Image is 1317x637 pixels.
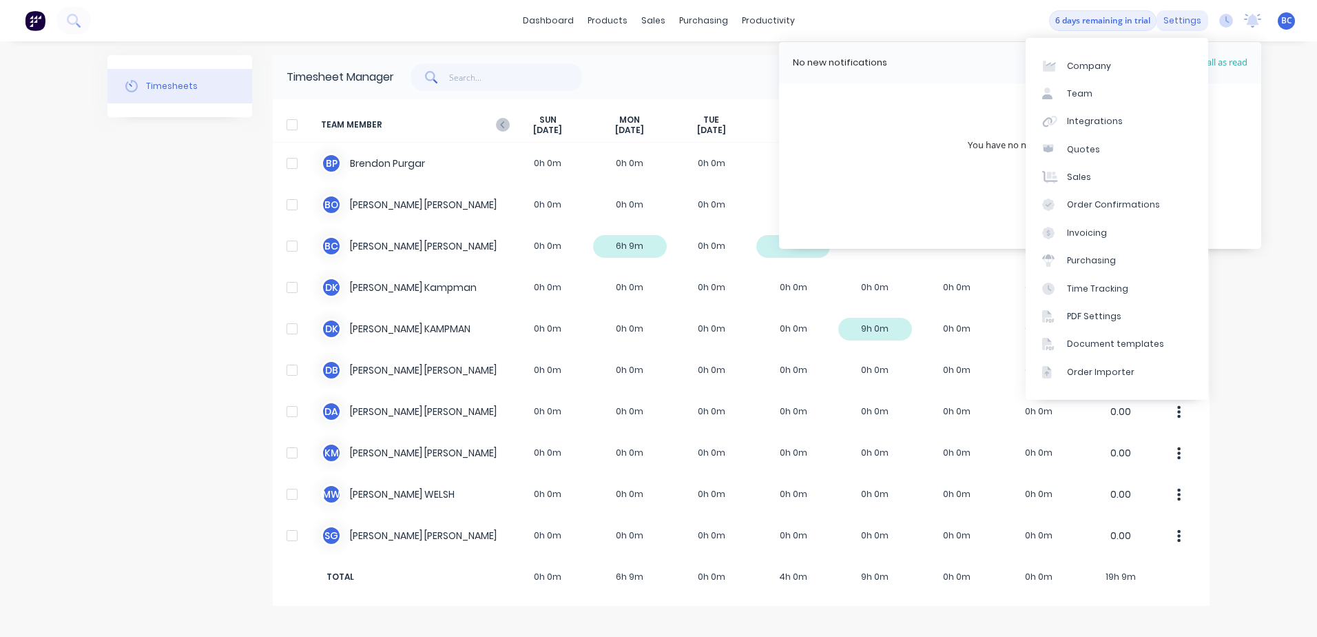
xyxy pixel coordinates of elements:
[1067,60,1111,72] div: Company
[1067,115,1123,128] div: Integrations
[581,10,634,31] div: products
[1026,80,1208,108] a: Team
[1026,52,1208,79] a: Company
[507,571,589,583] span: 0h 0m
[1067,199,1160,211] div: Order Confirmations
[1281,14,1292,27] span: BC
[735,10,802,31] div: productivity
[321,114,507,136] span: TEAM MEMBER
[449,63,583,91] input: Search...
[146,80,198,92] div: Timesheets
[1026,330,1208,358] a: Document templates
[1026,136,1208,163] a: Quotes
[25,10,45,31] img: Factory
[1079,571,1161,583] span: 19h 9m
[107,69,252,103] button: Timesheets
[516,10,581,31] a: dashboard
[968,139,1072,152] div: You have no notifications
[1067,283,1128,295] div: Time Tracking
[916,571,998,583] span: 0h 0m
[287,69,394,85] div: Timesheet Manager
[1026,219,1208,247] a: Invoicing
[1067,171,1091,183] div: Sales
[1067,310,1121,323] div: PDF Settings
[672,10,735,31] div: purchasing
[1026,163,1208,191] a: Sales
[619,114,640,125] span: MON
[1026,303,1208,330] a: PDF Settings
[539,114,557,125] span: SUN
[998,571,1080,583] span: 0h 0m
[1026,274,1208,302] a: Time Tracking
[1026,247,1208,274] a: Purchasing
[1067,88,1092,100] div: Team
[834,571,916,583] span: 9h 0m
[1026,358,1208,386] a: Order Importer
[671,571,753,583] span: 0h 0m
[752,571,834,583] span: 4h 0m
[634,10,672,31] div: sales
[1067,338,1164,350] div: Document templates
[321,571,507,583] span: TOTAL
[1067,143,1100,156] div: Quotes
[589,571,671,583] span: 6h 9m
[533,125,562,136] span: [DATE]
[615,125,644,136] span: [DATE]
[1157,10,1208,31] div: settings
[697,125,726,136] span: [DATE]
[1026,108,1208,135] a: Integrations
[1049,10,1157,31] button: 6 days remaining in trial
[793,56,887,70] div: No new notifications
[703,114,719,125] span: TUE
[1067,227,1107,239] div: Invoicing
[1067,254,1116,267] div: Purchasing
[1026,191,1208,219] a: Order Confirmations
[1067,366,1134,378] div: Order Importer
